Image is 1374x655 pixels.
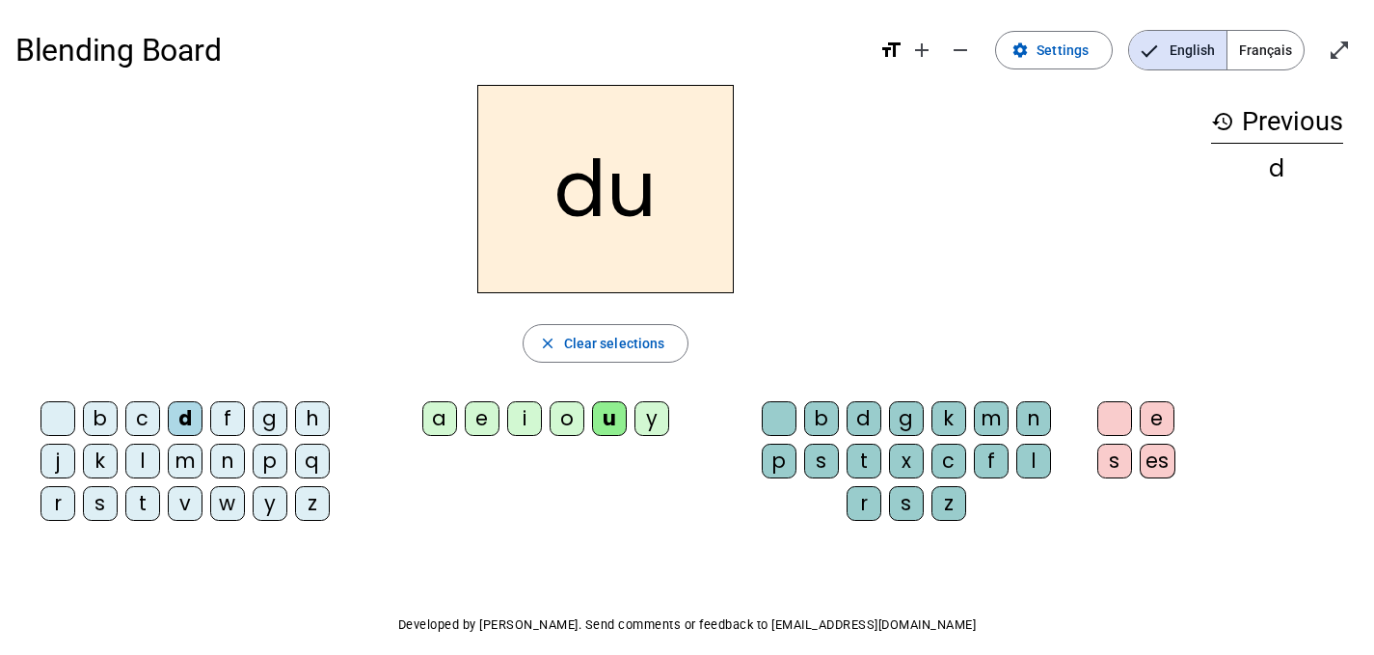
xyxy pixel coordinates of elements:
div: d [847,401,881,436]
div: m [168,444,202,478]
button: Increase font size [903,31,941,69]
div: r [40,486,75,521]
mat-icon: history [1211,110,1234,133]
span: English [1129,31,1226,69]
div: z [295,486,330,521]
mat-icon: remove [949,39,972,62]
div: u [592,401,627,436]
div: h [295,401,330,436]
button: Settings [995,31,1113,69]
div: b [804,401,839,436]
h1: Blending Board [15,19,864,81]
div: r [847,486,881,521]
span: Clear selections [564,332,665,355]
div: f [974,444,1009,478]
button: Enter full screen [1320,31,1359,69]
div: a [422,401,457,436]
div: p [253,444,287,478]
div: f [210,401,245,436]
h3: Previous [1211,100,1343,144]
div: c [125,401,160,436]
div: c [931,444,966,478]
div: g [889,401,924,436]
div: e [1140,401,1174,436]
div: s [1097,444,1132,478]
button: Clear selections [523,324,689,363]
div: d [1211,157,1343,180]
div: k [931,401,966,436]
div: n [210,444,245,478]
mat-icon: settings [1011,41,1029,59]
div: k [83,444,118,478]
mat-icon: add [910,39,933,62]
mat-button-toggle-group: Language selection [1128,30,1305,70]
div: es [1140,444,1175,478]
div: d [168,401,202,436]
mat-icon: format_size [879,39,903,62]
mat-icon: close [539,335,556,352]
div: w [210,486,245,521]
div: y [253,486,287,521]
div: i [507,401,542,436]
div: t [847,444,881,478]
div: l [125,444,160,478]
div: z [931,486,966,521]
button: Decrease font size [941,31,980,69]
div: y [634,401,669,436]
h2: du [477,85,734,293]
div: s [804,444,839,478]
mat-icon: open_in_full [1328,39,1351,62]
div: o [550,401,584,436]
div: l [1016,444,1051,478]
span: Français [1227,31,1304,69]
div: s [83,486,118,521]
div: q [295,444,330,478]
div: x [889,444,924,478]
div: g [253,401,287,436]
div: n [1016,401,1051,436]
div: j [40,444,75,478]
div: p [762,444,796,478]
div: t [125,486,160,521]
p: Developed by [PERSON_NAME]. Send comments or feedback to [EMAIL_ADDRESS][DOMAIN_NAME] [15,614,1359,637]
div: v [168,486,202,521]
div: b [83,401,118,436]
div: m [974,401,1009,436]
div: e [465,401,499,436]
div: s [889,486,924,521]
span: Settings [1037,39,1089,62]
